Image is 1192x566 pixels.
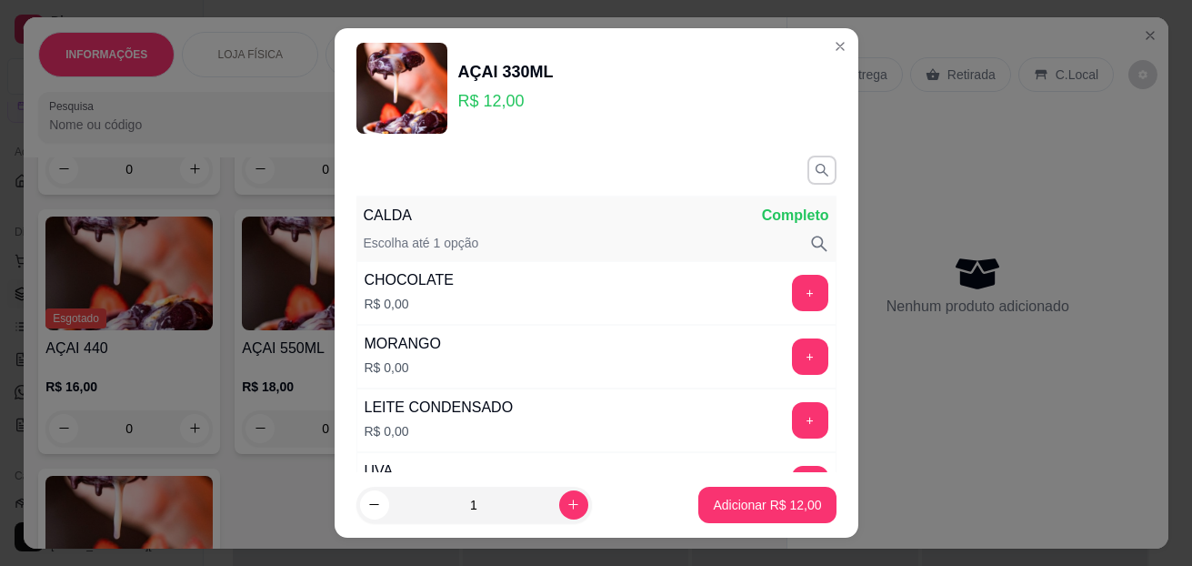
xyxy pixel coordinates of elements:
[698,487,836,523] button: Adicionar R$ 12,00
[364,234,479,254] p: Escolha até 1 opção
[356,43,447,134] img: product-image
[826,32,855,61] button: Close
[762,205,829,227] p: Completo
[365,269,454,291] div: CHOCOLATE
[365,295,454,313] p: R$ 0,00
[792,275,828,311] button: add
[458,88,554,114] p: R$ 12,00
[713,496,821,514] p: Adicionar R$ 12,00
[365,333,441,355] div: MORANGO
[792,339,828,375] button: add
[792,466,828,502] button: add
[365,359,441,377] p: R$ 0,00
[559,490,588,520] button: increase-product-quantity
[365,422,514,440] p: R$ 0,00
[792,402,828,439] button: add
[458,59,554,85] div: AÇAI 330ML
[364,205,412,227] p: CALDA
[365,397,514,419] div: LEITE CONDENSADO
[365,460,409,482] div: UVA
[360,490,389,520] button: decrease-product-quantity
